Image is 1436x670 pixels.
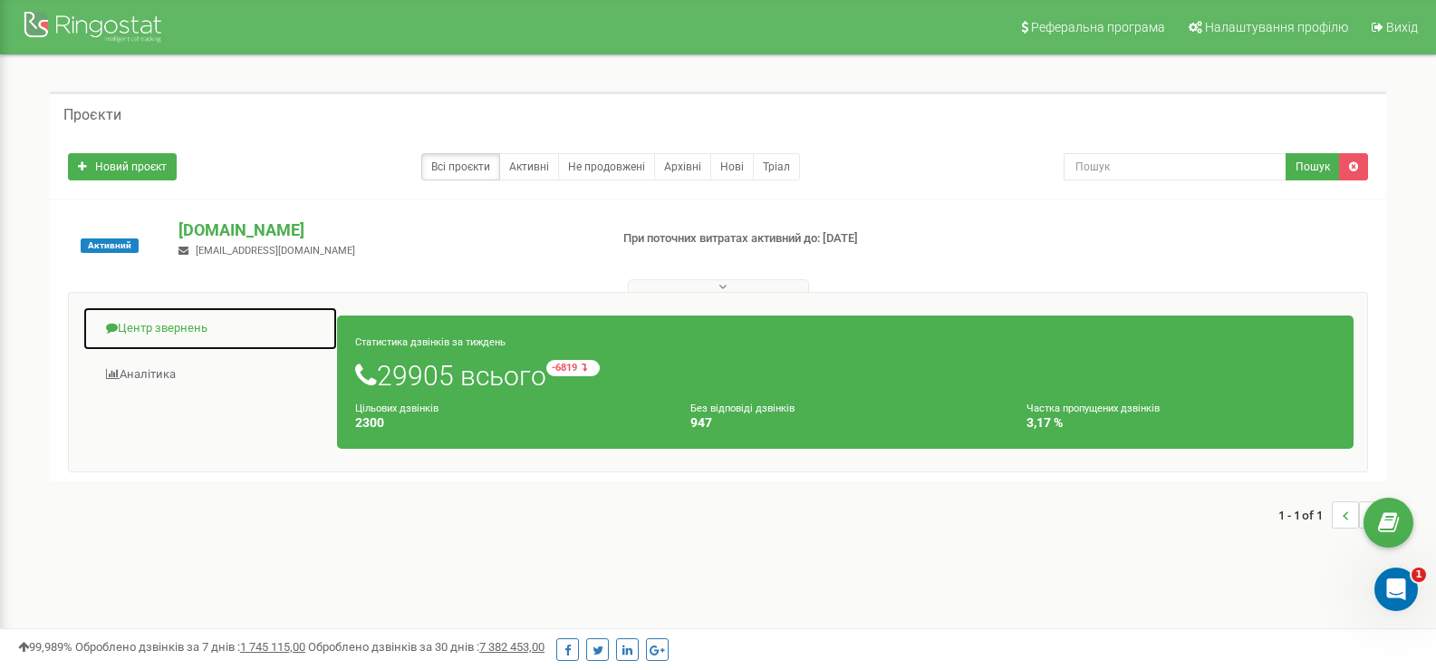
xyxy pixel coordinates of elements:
[479,640,545,654] u: 7 382 453,00
[1026,403,1160,414] small: Частка пропущених дзвінків
[753,153,800,180] a: Тріал
[355,416,664,430] h4: 2300
[178,218,593,242] p: [DOMAIN_NAME]
[710,153,754,180] a: Нові
[1031,20,1165,34] span: Реферальна програма
[1374,568,1418,611] iframe: Intercom live chat
[499,153,559,180] a: Активні
[654,153,711,180] a: Архівні
[421,153,500,180] a: Всі проєкти
[1064,153,1287,180] input: Пошук
[18,640,72,654] span: 99,989%
[1286,153,1340,180] button: Пошук
[1026,416,1335,430] h4: 3,17 %
[240,640,305,654] u: 1 745 115,00
[63,107,121,123] h5: Проєкти
[308,640,545,654] span: Оброблено дзвінків за 30 днів :
[68,153,177,180] a: Новий проєкт
[690,403,795,414] small: Без відповіді дзвінків
[196,245,355,257] span: [EMAIL_ADDRESS][DOMAIN_NAME]
[82,353,338,397] a: Аналiтика
[558,153,655,180] a: Не продовжені
[1412,568,1426,582] span: 1
[355,403,439,414] small: Цільових дзвінків
[1278,483,1386,547] nav: ...
[1278,501,1332,529] span: 1 - 1 of 1
[355,336,506,348] small: Статистика дзвінків за тиждень
[81,238,139,253] span: Активний
[623,230,928,248] p: При поточних витратах активний до: [DATE]
[75,640,305,654] span: Оброблено дзвінків за 7 днів :
[690,416,999,430] h4: 947
[355,360,1335,391] h1: 29905 всього
[1386,20,1418,34] span: Вихід
[546,360,600,376] small: -6819
[1205,20,1348,34] span: Налаштування профілю
[82,306,338,351] a: Центр звернень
